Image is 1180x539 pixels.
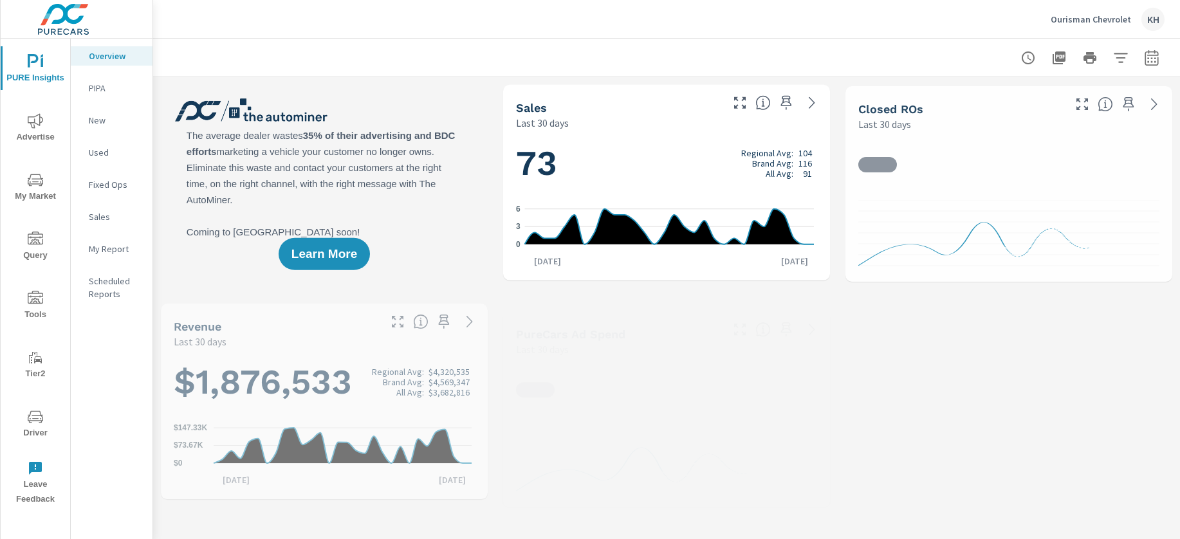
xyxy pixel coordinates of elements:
[858,116,911,132] p: Last 30 days
[429,367,470,377] p: $4,320,535
[1046,45,1072,71] button: "Export Report to PDF"
[516,342,569,357] p: Last 30 days
[89,114,142,127] p: New
[798,147,812,158] p: 104
[5,350,66,381] span: Tier2
[802,319,822,340] a: See more details in report
[798,158,812,168] p: 116
[434,311,454,332] span: Save this to your personalized report
[413,314,429,329] span: Total sales revenue over the selected date range. [Source: This data is sourced from the dealer’s...
[71,111,152,130] div: New
[71,175,152,194] div: Fixed Ops
[429,387,470,397] p: $3,682,816
[1108,45,1134,71] button: Apply Filters
[429,377,470,387] p: $4,569,347
[89,146,142,159] p: Used
[516,115,569,131] p: Last 30 days
[1,39,70,512] div: nav menu
[1098,96,1113,112] span: Number of Repair Orders Closed by the selected dealership group over the selected time range. [So...
[71,78,152,98] div: PIPA
[516,101,547,114] h5: Sales
[858,102,923,116] h5: Closed ROs
[5,54,66,86] span: PURE Insights
[755,95,771,111] span: Number of vehicles sold by the dealership over the selected date range. [Source: This data is sou...
[89,210,142,223] p: Sales
[803,168,812,178] p: 91
[174,423,207,432] text: $147.33K
[741,147,793,158] p: Regional Avg:
[516,141,817,185] h1: 73
[730,319,750,340] button: Make Fullscreen
[1139,45,1165,71] button: Select Date Range
[525,255,570,268] p: [DATE]
[755,322,771,337] span: Total cost of media for all PureCars channels for the selected dealership group over the selected...
[174,360,475,404] h1: $1,876,533
[459,311,480,332] a: See more details in report
[89,242,142,255] p: My Report
[214,473,259,486] p: [DATE]
[372,367,424,377] p: Regional Avg:
[5,113,66,145] span: Advertise
[89,82,142,95] p: PIPA
[766,168,793,178] p: All Avg:
[1077,45,1103,71] button: Print Report
[71,143,152,162] div: Used
[71,207,152,226] div: Sales
[174,320,221,333] h5: Revenue
[71,271,152,304] div: Scheduled Reports
[1118,94,1139,114] span: Save this to your personalized report
[776,319,797,340] span: Save this to your personalized report
[1144,94,1165,114] a: See more details in report
[772,255,817,268] p: [DATE]
[174,334,226,349] p: Last 30 days
[1051,14,1131,25] p: Ourisman Chevrolet
[516,222,521,231] text: 3
[5,409,66,441] span: Driver
[71,239,152,259] div: My Report
[279,238,370,270] button: Learn More
[5,461,66,507] span: Leave Feedback
[396,387,424,397] p: All Avg:
[802,93,822,113] a: See more details in report
[383,377,424,387] p: Brand Avg:
[291,248,357,260] span: Learn More
[516,327,625,341] h5: PureCars Ad Spend
[730,93,750,113] button: Make Fullscreen
[516,240,521,249] text: 0
[89,50,142,62] p: Overview
[174,459,183,468] text: $0
[1141,8,1165,31] div: KH
[71,46,152,66] div: Overview
[89,178,142,191] p: Fixed Ops
[5,232,66,263] span: Query
[89,275,142,300] p: Scheduled Reports
[1072,94,1092,114] button: Make Fullscreen
[5,291,66,322] span: Tools
[430,473,475,486] p: [DATE]
[5,172,66,204] span: My Market
[387,311,408,332] button: Make Fullscreen
[776,93,797,113] span: Save this to your personalized report
[174,441,203,450] text: $73.67K
[752,158,793,168] p: Brand Avg:
[516,205,521,214] text: 6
